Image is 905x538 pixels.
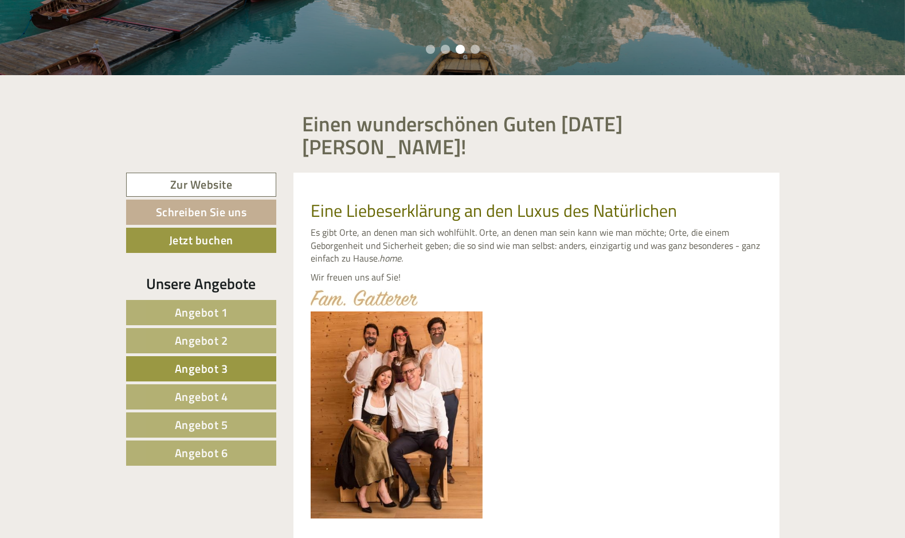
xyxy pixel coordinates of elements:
img: image [311,290,418,306]
div: Unsere Angebote [126,273,277,294]
h1: Einen wunderschönen Guten [DATE] [PERSON_NAME]! [302,112,771,158]
p: Wir freuen uns auf Sie! [311,271,762,284]
img: image [311,311,483,518]
span: Angebot 3 [175,360,228,377]
a: Jetzt buchen [126,228,277,253]
span: Angebot 4 [175,388,228,406]
span: Angebot 1 [175,303,228,321]
span: Angebot 2 [175,332,228,349]
span: Angebot 5 [175,416,228,434]
p: Es gibt Orte, an denen man sich wohlfühlt. Orte, an denen man sein kann wie man möchte; Orte, die... [311,226,762,266]
a: Schreiben Sie uns [126,200,277,225]
em: home. [379,251,403,265]
span: Eine Liebeserklärung an den Luxus des Natürlichen [311,197,677,224]
a: Zur Website [126,173,277,197]
span: Angebot 6 [175,444,228,462]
